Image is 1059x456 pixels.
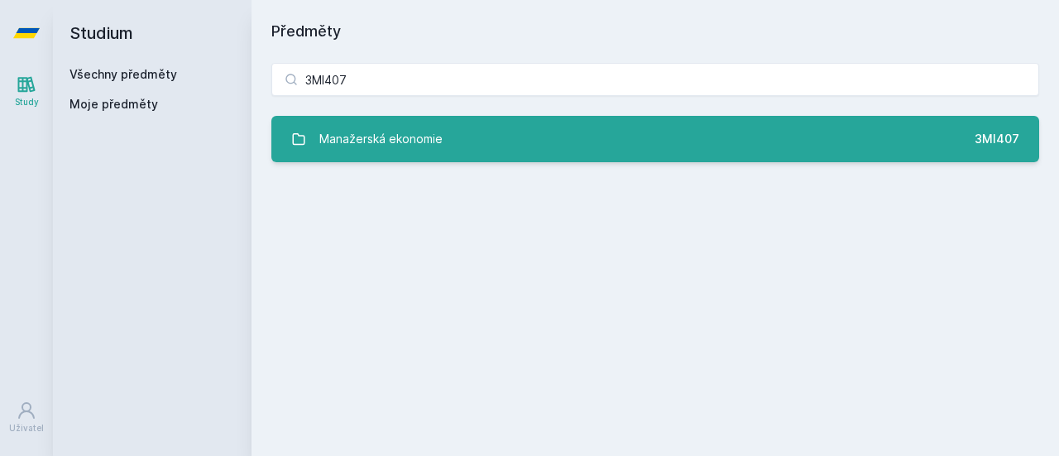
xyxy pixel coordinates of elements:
[9,422,44,434] div: Uživatel
[69,96,158,113] span: Moje předměty
[3,66,50,117] a: Study
[319,122,443,156] div: Manažerská ekonomie
[271,63,1039,96] input: Název nebo ident předmětu…
[15,96,39,108] div: Study
[975,131,1019,147] div: 3MI407
[271,20,1039,43] h1: Předměty
[69,67,177,81] a: Všechny předměty
[3,392,50,443] a: Uživatel
[271,116,1039,162] a: Manažerská ekonomie 3MI407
